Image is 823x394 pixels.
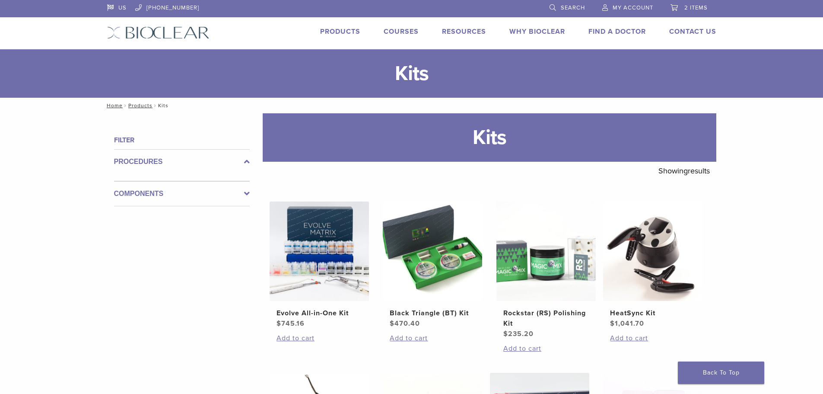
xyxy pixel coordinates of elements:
[104,103,123,109] a: Home
[503,343,589,354] a: Add to cart: “Rockstar (RS) Polishing Kit”
[678,362,764,384] a: Back To Top
[114,135,250,145] h4: Filter
[610,333,696,343] a: Add to cart: “HeatSync Kit”
[123,103,128,108] span: /
[684,4,708,11] span: 2 items
[603,202,703,329] a: HeatSync KitHeatSync Kit $1,041.70
[114,157,250,167] label: Procedures
[390,319,394,328] span: $
[270,202,369,301] img: Evolve All-in-One Kit
[658,162,710,180] p: Showing results
[276,333,362,343] a: Add to cart: “Evolve All-in-One Kit”
[509,27,565,36] a: Why Bioclear
[613,4,653,11] span: My Account
[496,202,597,339] a: Rockstar (RS) Polishing KitRockstar (RS) Polishing Kit $235.20
[390,333,475,343] a: Add to cart: “Black Triangle (BT) Kit”
[101,98,723,113] nav: Kits
[276,319,281,328] span: $
[588,27,646,36] a: Find A Doctor
[263,113,716,162] h1: Kits
[610,308,696,318] h2: HeatSync Kit
[383,202,482,301] img: Black Triangle (BT) Kit
[390,319,420,328] bdi: 470.40
[503,330,508,338] span: $
[153,103,158,108] span: /
[114,189,250,199] label: Components
[610,319,644,328] bdi: 1,041.70
[269,202,370,329] a: Evolve All-in-One KitEvolve All-in-One Kit $745.16
[603,202,702,301] img: HeatSync Kit
[384,27,419,36] a: Courses
[320,27,360,36] a: Products
[669,27,716,36] a: Contact Us
[276,308,362,318] h2: Evolve All-in-One Kit
[390,308,475,318] h2: Black Triangle (BT) Kit
[503,308,589,329] h2: Rockstar (RS) Polishing Kit
[503,330,534,338] bdi: 235.20
[442,27,486,36] a: Resources
[276,319,305,328] bdi: 745.16
[107,26,210,39] img: Bioclear
[561,4,585,11] span: Search
[128,103,153,109] a: Products
[496,202,596,301] img: Rockstar (RS) Polishing Kit
[610,319,615,328] span: $
[382,202,483,329] a: Black Triangle (BT) KitBlack Triangle (BT) Kit $470.40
